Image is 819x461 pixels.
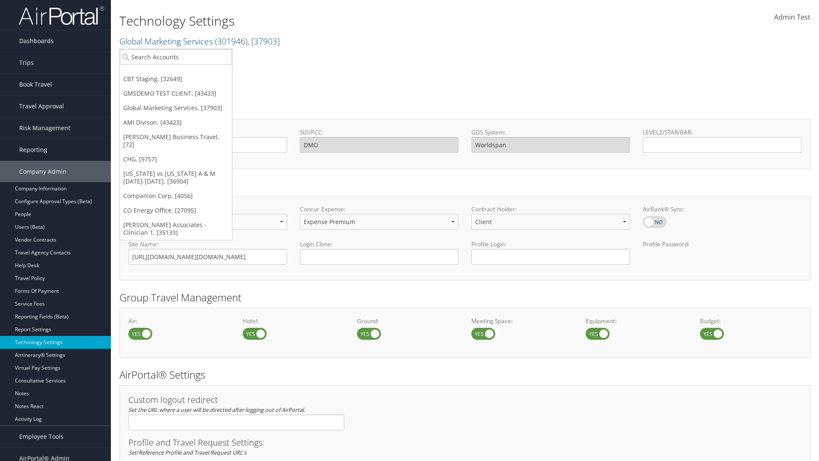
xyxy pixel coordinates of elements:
[215,35,247,47] span: ( 301946 )
[119,178,810,193] h2: Online Booking Tool
[128,406,305,414] em: Set the URL where a user will be directed after logging out of AirPortal.
[119,12,580,30] h1: Technology Settings
[19,52,34,73] span: Trips
[120,115,232,130] a: AMI Divison, [43423]
[19,139,47,160] span: Reporting
[119,290,810,305] h2: Group Travel Management
[120,166,232,189] a: [US_STATE] vs [US_STATE] A & M [DATE]-[DATE], [36904]
[643,128,802,137] label: LEVEL2/STAR/BAR:
[120,203,232,218] a: CO Energy Office, [27095]
[119,102,804,116] h2: GDS
[471,317,573,325] label: Meeting Space:
[19,30,54,52] span: Dashboards
[128,317,230,325] label: Air:
[120,49,232,65] input: Search Accounts
[243,317,344,325] label: Hotel:
[643,240,802,264] label: Profile Password:
[471,128,630,137] label: GDS System:
[471,240,630,264] label: Profile Login:
[120,86,232,101] a: GMSDEMO TEST CLIENT, [43433]
[120,130,232,152] a: [PERSON_NAME] Business Travel, [72]
[300,240,459,248] label: Login Clone:
[19,96,64,117] span: Travel Approval
[19,426,64,447] span: Employee Tools
[357,317,459,325] label: Ground:
[643,205,802,213] label: AirBank® Sync:
[471,249,630,265] input: Profile Login:
[19,6,104,26] img: airportal-logo.png
[19,74,52,95] span: Book Travel
[120,72,232,86] a: CBT Staging, [32649]
[120,152,232,166] a: CHG, [9757]
[128,396,344,404] h3: Custom logout redirect
[120,101,232,115] a: Global Marketing Services, [37903]
[128,438,802,447] h3: Profile and Travel Request Settings:
[643,216,667,228] label: AirBank® Sync
[247,35,280,47] span: , [ 37903 ]
[128,449,247,456] em: Set/Reference Profile and Travel Request URL's
[471,205,630,213] label: Contract Holder:
[700,317,802,325] label: Budget:
[120,189,232,203] a: Companion Corp, [4056]
[586,317,687,325] label: Equipment:
[19,161,67,182] span: Company Admin
[119,368,810,382] h2: AirPortal® Settings
[120,218,232,240] a: [PERSON_NAME] Associates - Clinician 1, [35133]
[300,128,459,137] label: SID/PCC:
[774,12,810,22] span: Admin Test
[774,4,810,31] a: Admin Test
[119,35,280,47] a: Global Marketing Services
[300,205,459,213] label: Concur Expense:
[19,117,70,139] span: Risk Management
[128,240,287,248] label: Site Name:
